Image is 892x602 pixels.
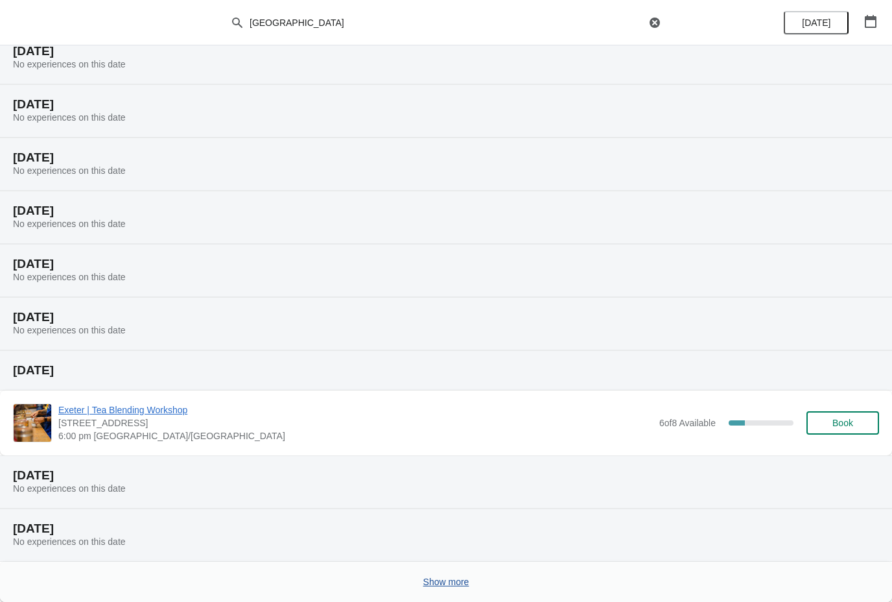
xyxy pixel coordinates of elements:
[58,416,653,429] span: [STREET_ADDRESS]
[13,311,879,324] h2: [DATE]
[13,151,879,164] h2: [DATE]
[13,483,126,494] span: No experiences on this date
[13,59,126,69] span: No experiences on this date
[13,112,126,123] span: No experiences on this date
[659,418,716,428] span: 6 of 8 Available
[249,11,646,34] input: Search
[13,272,126,282] span: No experiences on this date
[58,403,653,416] span: Exeter | Tea Blending Workshop
[13,98,879,111] h2: [DATE]
[13,165,126,176] span: No experiences on this date
[13,325,126,335] span: No experiences on this date
[648,16,661,29] button: Clear
[13,364,879,377] h2: [DATE]
[418,570,475,594] button: Show more
[13,45,879,58] h2: [DATE]
[58,429,653,442] span: 6:00 pm [GEOGRAPHIC_DATA]/[GEOGRAPHIC_DATA]
[802,18,830,28] span: [DATE]
[13,522,879,535] h2: [DATE]
[423,577,469,587] span: Show more
[784,11,849,34] button: [DATE]
[13,258,879,271] h2: [DATE]
[13,219,126,229] span: No experiences on this date
[806,411,879,435] button: Book
[832,418,853,428] span: Book
[13,469,879,482] h2: [DATE]
[13,536,126,547] span: No experiences on this date
[14,404,51,442] img: Exeter | Tea Blending Workshop | 46 High Street, Exeter, EX4 3DJ | 6:00 pm Europe/London
[13,204,879,217] h2: [DATE]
